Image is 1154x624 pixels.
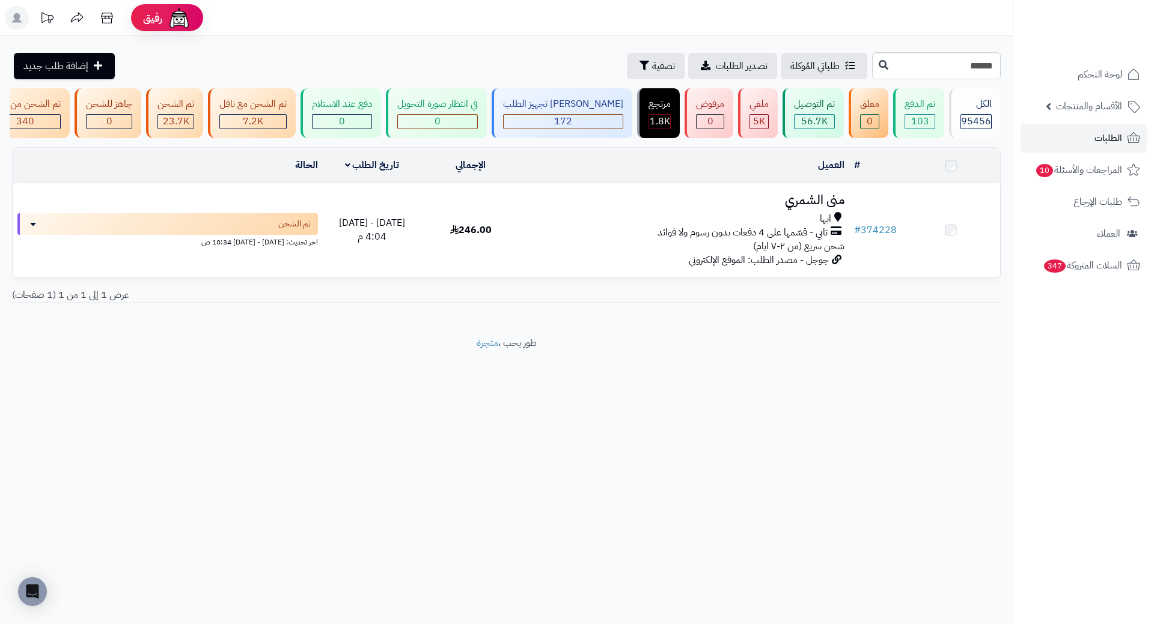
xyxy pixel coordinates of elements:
[947,88,1003,138] a: الكل95456
[163,114,189,129] span: 23.7K
[867,114,873,129] span: 0
[504,115,623,129] div: 172
[854,223,897,237] a: #374228
[1021,60,1147,89] a: لوحة التحكم
[397,97,478,111] div: في انتظار صورة التحويل
[86,97,132,111] div: جاهز للشحن
[72,88,144,138] a: جاهز للشحن 0
[790,59,840,73] span: طلباتي المُوكلة
[960,97,992,111] div: الكل
[554,114,572,129] span: 172
[1021,124,1147,153] a: الطلبات
[1078,66,1122,83] span: لوحة التحكم
[243,114,263,129] span: 7.2K
[456,158,486,172] a: الإجمالي
[278,218,311,230] span: تم الشحن
[846,88,891,138] a: معلق 0
[682,88,736,138] a: مرفوض 0
[1073,193,1122,210] span: طلبات الإرجاع
[820,212,831,226] span: ابها
[911,114,929,129] span: 103
[339,216,405,244] span: [DATE] - [DATE] 4:04 م
[298,88,383,138] a: دفع عند الاستلام 0
[649,115,670,129] div: 1813
[383,88,489,138] a: في انتظار صورة التحويل 0
[652,59,675,73] span: تصفية
[650,114,670,129] span: 1.8K
[1094,130,1122,147] span: الطلبات
[1036,164,1054,177] span: 10
[17,235,318,247] div: اخر تحديث: [DATE] - [DATE] 10:34 ص
[1097,225,1120,242] span: العملاء
[905,97,935,111] div: تم الدفع
[345,158,400,172] a: تاريخ الطلب
[736,88,780,138] a: ملغي 5K
[220,115,286,129] div: 7223
[32,6,62,33] a: تحديثات المنصة
[854,158,860,172] a: #
[780,88,846,138] a: تم التوصيل 56.7K
[14,53,115,79] a: إضافة طلب جديد
[627,53,685,79] button: تصفية
[398,115,477,129] div: 0
[818,158,844,172] a: العميل
[794,97,835,111] div: تم التوصيل
[206,88,298,138] a: تم الشحن مع ناقل 7.2K
[3,288,507,302] div: عرض 1 إلى 1 من 1 (1 صفحات)
[1056,98,1122,115] span: الأقسام والمنتجات
[503,97,623,111] div: [PERSON_NAME] تجهيز الطلب
[753,114,765,129] span: 5K
[157,97,194,111] div: تم الشحن
[1043,257,1122,274] span: السلات المتروكة
[753,239,844,253] span: شحن سريع (من ٢-٧ ايام)
[1035,162,1122,178] span: المراجعات والأسئلة
[750,115,768,129] div: 4985
[295,158,318,172] a: الحالة
[313,115,371,129] div: 0
[707,114,713,129] span: 0
[167,6,191,30] img: ai-face.png
[781,53,867,79] a: طلباتي المُوكلة
[716,59,768,73] span: تصدير الطلبات
[749,97,769,111] div: ملغي
[435,114,441,129] span: 0
[689,253,829,267] span: جوجل - مصدر الطلب: الموقع الإلكتروني
[525,193,844,207] h3: منى الشمري
[144,88,206,138] a: تم الشحن 23.7K
[106,114,112,129] span: 0
[489,88,635,138] a: [PERSON_NAME] تجهيز الطلب 172
[477,336,498,350] a: متجرة
[158,115,194,129] div: 23700
[891,88,947,138] a: تم الدفع 103
[1072,28,1143,53] img: logo-2.png
[1021,156,1147,184] a: المراجعات والأسئلة10
[801,114,828,129] span: 56.7K
[697,115,724,129] div: 0
[23,59,88,73] span: إضافة طلب جديد
[860,97,879,111] div: معلق
[961,114,991,129] span: 95456
[312,97,372,111] div: دفع عند الاستلام
[16,114,34,129] span: 340
[87,115,132,129] div: 0
[696,97,724,111] div: مرفوض
[688,53,777,79] a: تصدير الطلبات
[795,115,834,129] div: 56729
[1021,251,1147,280] a: السلات المتروكة347
[339,114,345,129] span: 0
[854,223,861,237] span: #
[219,97,287,111] div: تم الشحن مع ناقل
[1021,187,1147,216] a: طلبات الإرجاع
[1021,219,1147,248] a: العملاء
[905,115,935,129] div: 103
[658,226,828,240] span: تابي - قسّمها على 4 دفعات بدون رسوم ولا فوائد
[635,88,682,138] a: مرتجع 1.8K
[1044,259,1066,273] span: 347
[450,223,492,237] span: 246.00
[861,115,879,129] div: 0
[649,97,671,111] div: مرتجع
[143,11,162,25] span: رفيق
[18,577,47,606] div: Open Intercom Messenger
